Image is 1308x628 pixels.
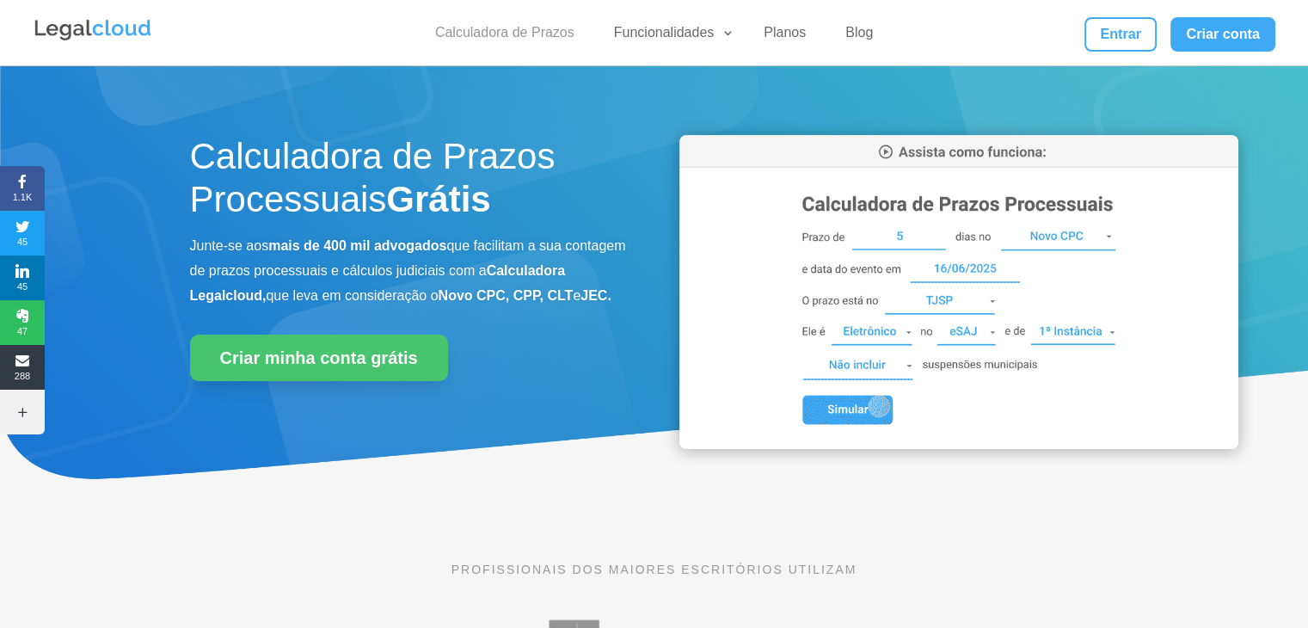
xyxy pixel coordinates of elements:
[190,335,448,381] a: Criar minha conta grátis
[190,263,566,303] b: Calculadora Legalcloud,
[268,238,446,253] b: mais de 400 mil advogados
[1170,17,1275,52] a: Criar conta
[604,24,735,49] a: Funcionalidades
[33,17,153,43] img: Legalcloud Logo
[1084,17,1157,52] a: Entrar
[386,179,490,219] strong: Grátis
[425,24,585,49] a: Calculadora de Prazos
[580,288,611,303] b: JEC.
[190,560,1119,579] p: PROFISSIONAIS DOS MAIORES ESCRITÓRIOS UTILIZAM
[439,288,574,303] b: Novo CPC, CPP, CLT
[835,24,883,49] a: Blog
[679,437,1238,452] a: Calculadora de Prazos Processuais da Legalcloud
[33,31,153,46] a: Logo da Legalcloud
[753,24,816,49] a: Planos
[190,135,629,231] h1: Calculadora de Prazos Processuais
[679,135,1238,449] img: Calculadora de Prazos Processuais da Legalcloud
[190,234,629,308] p: Junte-se aos que facilitam a sua contagem de prazos processuais e cálculos judiciais com a que le...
